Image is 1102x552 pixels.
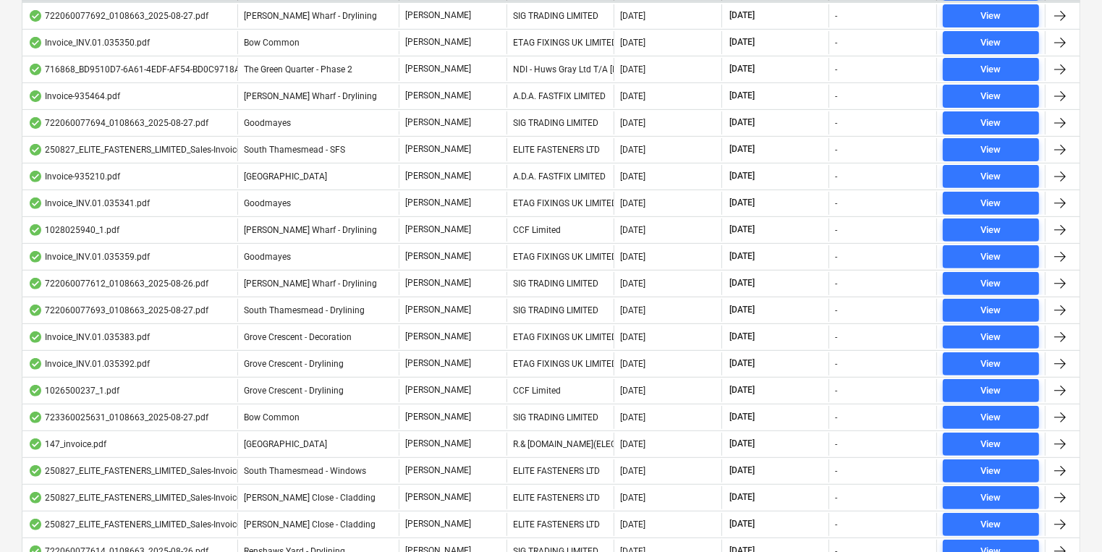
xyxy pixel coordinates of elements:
button: View [943,165,1039,188]
div: - [835,386,837,396]
div: SIG TRADING LIMITED [507,406,614,429]
span: Goodmayes [244,252,291,262]
span: [DATE] [728,224,756,236]
div: - [835,225,837,235]
div: - [835,145,837,155]
p: [PERSON_NAME] [405,170,471,182]
div: View [981,195,1001,212]
p: [PERSON_NAME] [405,491,471,504]
div: 716868_BD9510D7-6A61-4EDF-AF54-BD0C9718A0DF.PDF [28,64,274,75]
div: Invoice_INV.01.035392.pdf [28,358,150,370]
button: View [943,85,1039,108]
span: South Thamesmead - SFS [244,145,345,155]
span: [DATE] [728,438,756,450]
div: - [835,332,837,342]
span: [DATE] [728,384,756,396]
p: [PERSON_NAME] [405,36,471,48]
div: - [835,64,837,75]
div: OCR finished [28,358,43,370]
p: [PERSON_NAME] [405,116,471,129]
div: View [981,61,1001,78]
div: ELITE FASTENERS LTD [507,486,614,509]
div: Invoice_INV.01.035383.pdf [28,331,150,343]
div: View [981,88,1001,105]
span: South Thamesmead - Drylining [244,305,365,315]
div: [DATE] [620,225,645,235]
button: View [943,486,1039,509]
div: - [835,466,837,476]
div: OCR finished [28,90,43,102]
div: A.D.A. FASTFIX LIMITED [507,165,614,188]
button: View [943,352,1039,375]
div: View [981,222,1001,239]
div: [DATE] [620,252,645,262]
div: - [835,305,837,315]
div: - [835,412,837,423]
div: View [981,276,1001,292]
div: OCR finished [28,117,43,129]
div: [DATE] [620,493,645,503]
div: [DATE] [620,145,645,155]
div: [DATE] [620,439,645,449]
div: [DATE] [620,38,645,48]
div: ETAG FIXINGS UK LIMITED [507,326,614,349]
div: Invoice_INV.01.035341.pdf [28,198,150,209]
div: [DATE] [620,91,645,101]
div: R.& [DOMAIN_NAME](ELECTRICAL WHOLESALERS)LIMITED [507,433,614,456]
div: OCR finished [28,37,43,48]
button: View [943,433,1039,456]
span: Montgomery's Wharf - Drylining [244,91,377,101]
div: OCR finished [28,224,43,236]
p: [PERSON_NAME] [405,63,471,75]
div: - [835,118,837,128]
div: - [835,519,837,530]
span: [DATE] [728,63,756,75]
div: OCR finished [28,385,43,396]
div: OCR finished [28,305,43,316]
div: OCR finished [28,492,43,504]
span: [DATE] [728,491,756,504]
div: [DATE] [620,332,645,342]
div: 722060077693_0108663_2025-08-27.pdf [28,305,208,316]
button: View [943,272,1039,295]
div: [DATE] [620,305,645,315]
span: Montgomery's Wharf - Drylining [244,225,377,235]
div: [DATE] [620,519,645,530]
div: View [981,142,1001,158]
span: Camden Goods Yard [244,439,327,449]
div: [DATE] [620,11,645,21]
div: ELITE FASTENERS LTD [507,513,614,536]
button: View [943,459,1039,483]
button: View [943,245,1039,268]
span: Newton Close - Cladding [244,519,376,530]
div: OCR finished [28,64,43,75]
div: OCR finished [28,251,43,263]
div: View [981,409,1001,426]
p: [PERSON_NAME] [405,438,471,450]
div: OCR finished [28,438,43,450]
div: ETAG FIXINGS UK LIMITED [507,192,614,215]
div: - [835,493,837,503]
span: [DATE] [728,197,756,209]
p: [PERSON_NAME] [405,411,471,423]
div: [DATE] [620,466,645,476]
span: [DATE] [728,357,756,370]
div: [DATE] [620,386,645,396]
div: 722060077612_0108663_2025-08-26.pdf [28,278,208,289]
div: Invoice_INV.01.035350.pdf [28,37,150,48]
div: - [835,359,837,369]
div: [DATE] [620,279,645,289]
div: View [981,35,1001,51]
button: View [943,31,1039,54]
p: [PERSON_NAME] [405,143,471,156]
span: [DATE] [728,331,756,343]
button: View [943,58,1039,81]
div: [DATE] [620,118,645,128]
div: SIG TRADING LIMITED [507,272,614,295]
span: [DATE] [728,143,756,156]
button: View [943,218,1039,242]
span: South Thamesmead - Windows [244,466,366,476]
iframe: Chat Widget [1030,483,1102,552]
div: ETAG FIXINGS UK LIMITED [507,245,614,268]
